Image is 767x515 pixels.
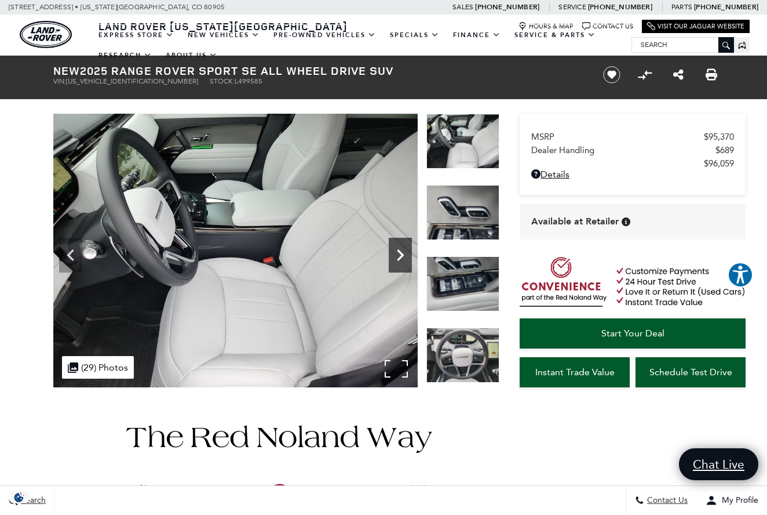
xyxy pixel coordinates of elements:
[53,114,418,387] img: New 2025 Eiger Grey LAND ROVER SE image 10
[671,3,692,11] span: Parts
[235,77,262,85] span: L499585
[53,63,80,78] strong: New
[507,25,602,45] a: Service & Parts
[632,38,733,52] input: Search
[531,169,734,180] a: Details
[601,328,664,339] span: Start Your Deal
[53,64,583,77] h1: 2025 Range Rover Sport SE All Wheel Drive SUV
[588,2,652,12] a: [PHONE_NUMBER]
[531,132,704,142] span: MSRP
[687,456,750,472] span: Chat Live
[717,496,758,506] span: My Profile
[426,256,499,311] img: New 2025 Eiger Grey LAND ROVER SE image 12
[20,21,72,48] img: Land Rover
[531,158,734,169] a: $96,059
[644,496,688,506] span: Contact Us
[697,486,767,515] button: Open user profile menu
[728,262,753,288] button: Explore your accessibility options
[649,367,732,378] span: Schedule Test Drive
[389,238,412,273] div: Next
[535,367,615,378] span: Instant Trade Value
[92,25,631,66] nav: Main Navigation
[673,68,684,82] a: Share this New 2025 Range Rover Sport SE All Wheel Drive SUV
[715,145,734,155] span: $689
[518,22,574,31] a: Hours & Map
[599,66,624,84] button: Save vehicle
[531,145,715,155] span: Dealer Handling
[426,185,499,240] img: New 2025 Eiger Grey LAND ROVER SE image 11
[446,25,507,45] a: Finance
[159,45,224,66] a: About Us
[92,19,355,33] a: Land Rover [US_STATE][GEOGRAPHIC_DATA]
[383,25,446,45] a: Specials
[694,2,758,12] a: [PHONE_NUMBER]
[475,2,539,12] a: [PHONE_NUMBER]
[59,238,82,273] div: Previous
[582,22,633,31] a: Contact Us
[6,491,32,503] img: Opt-Out Icon
[635,357,746,387] a: Schedule Test Drive
[452,3,473,11] span: Sales
[6,491,32,503] section: Click to Open Cookie Consent Modal
[92,25,181,45] a: EXPRESS STORE
[20,21,72,48] a: land-rover
[426,328,499,383] img: New 2025 Eiger Grey LAND ROVER SE image 13
[53,77,66,85] span: VIN:
[531,132,734,142] a: MSRP $95,370
[704,158,734,169] span: $96,059
[266,25,383,45] a: Pre-Owned Vehicles
[520,357,630,387] a: Instant Trade Value
[679,448,758,480] a: Chat Live
[706,68,717,82] a: Print this New 2025 Range Rover Sport SE All Wheel Drive SUV
[98,19,348,33] span: Land Rover [US_STATE][GEOGRAPHIC_DATA]
[210,77,235,85] span: Stock:
[520,318,746,349] a: Start Your Deal
[426,114,499,169] img: New 2025 Eiger Grey LAND ROVER SE image 10
[558,3,586,11] span: Service
[647,22,744,31] a: Visit Our Jaguar Website
[181,25,266,45] a: New Vehicles
[531,215,619,228] span: Available at Retailer
[622,217,630,226] div: Vehicle is in stock and ready for immediate delivery. Due to demand, availability is subject to c...
[92,45,159,66] a: Research
[9,3,225,11] a: [STREET_ADDRESS] • [US_STATE][GEOGRAPHIC_DATA], CO 80905
[66,77,198,85] span: [US_VEHICLE_IDENTIFICATION_NUMBER]
[636,66,653,84] button: Compare Vehicle
[728,262,753,290] aside: Accessibility Help Desk
[62,356,134,379] div: (29) Photos
[704,132,734,142] span: $95,370
[531,145,734,155] a: Dealer Handling $689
